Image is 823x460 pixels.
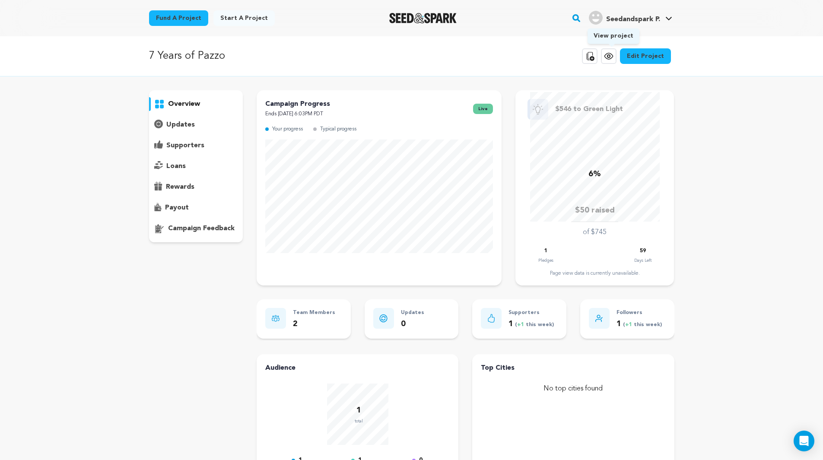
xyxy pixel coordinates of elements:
[508,318,554,330] p: 1
[166,140,204,151] p: supporters
[165,203,189,213] p: payout
[149,139,243,152] button: supporters
[213,10,275,26] a: Start a project
[355,417,363,425] p: total
[149,180,243,194] button: rewards
[265,109,330,119] p: Ends [DATE] 6:03PM PDT
[621,322,662,327] span: ( this week)
[166,161,186,171] p: loans
[508,308,554,318] p: Supporters
[589,11,603,25] img: user.png
[794,431,814,451] div: Open Intercom Messenger
[149,201,243,215] button: payout
[272,124,303,134] p: Your progress
[589,11,660,25] div: Seedandspark P.'s Profile
[544,246,547,256] p: 1
[620,48,671,64] a: Edit Project
[168,223,235,234] p: campaign feedback
[265,99,330,109] p: Campaign Progress
[168,99,200,109] p: overview
[606,16,660,23] span: Seedandspark P.
[149,10,208,26] a: Fund a project
[634,256,651,265] p: Days Left
[517,322,526,327] span: +1
[320,124,356,134] p: Typical progress
[389,13,457,23] a: Seed&Spark Homepage
[149,222,243,235] button: campaign feedback
[166,182,194,192] p: rewards
[481,363,665,373] h4: Top Cities
[473,104,493,114] span: live
[481,384,665,394] p: No top cities found
[166,120,195,130] p: updates
[355,404,363,417] p: 1
[616,308,662,318] p: Followers
[513,322,554,327] span: ( this week)
[640,246,646,256] p: 59
[149,48,225,64] p: 7 Years of Pazzo
[293,318,335,330] p: 2
[587,9,674,25] a: Seedandspark P.'s Profile
[401,318,424,330] p: 0
[588,168,601,181] p: 6%
[625,322,634,327] span: +1
[265,363,450,373] h4: Audience
[149,159,243,173] button: loans
[583,227,607,238] p: of $745
[587,9,674,27] span: Seedandspark P.'s Profile
[149,118,243,132] button: updates
[616,318,662,330] p: 1
[524,270,665,277] div: Page view data is currently unavailable.
[389,13,457,23] img: Seed&Spark Logo Dark Mode
[293,308,335,318] p: Team Members
[149,97,243,111] button: overview
[538,256,553,265] p: Pledges
[401,308,424,318] p: Updates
